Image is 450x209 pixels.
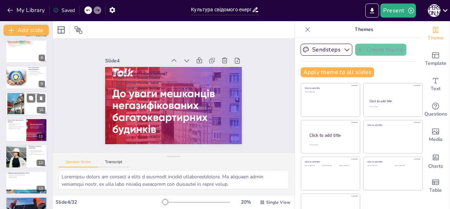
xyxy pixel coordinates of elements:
button: Sendsteps [301,44,352,56]
div: Click to add text [339,165,355,167]
p: Енергетична ефективність будівель [8,119,24,123]
div: Add images, graphics, shapes or video [422,123,450,148]
p: Розвиток навичок [8,201,45,202]
div: Change the overall theme [422,21,450,47]
textarea: Loremipsu dolors am consect a elits d eiusmodt incidid utlaboreetdolore. Ma aliquaen admin veniam... [58,170,289,189]
p: Навчання молоді [28,152,45,154]
p: Що таке енергозбереження? [166,29,222,144]
span: Media [429,136,443,143]
div: 10 [37,107,45,113]
p: Роль освіти в енергозбереженні [8,198,45,200]
button: О [PERSON_NAME] [428,4,441,18]
p: Формування відповідальності [28,150,45,151]
div: Add a table [422,173,450,199]
div: 10 [5,92,47,116]
div: 12 [6,145,47,168]
div: Slide 4 / 32 [56,199,163,205]
p: Освіта про технології [28,74,45,75]
button: Transcript [98,160,129,167]
p: Роль технологій в енергозбереженні [28,67,45,70]
p: Зменшення використання кондиціонерів [8,174,45,176]
p: Переробка відходів [26,96,45,98]
div: Click to add title [305,87,355,90]
p: Енергозбереження зменшує вплив на екологію [160,33,214,147]
p: Енергозберігаючі прилади [28,72,45,73]
div: Add charts and graphs [422,148,450,173]
div: Add ready made slides [422,47,450,72]
p: Використання відновлювальних джерел [26,98,45,99]
span: Text [431,85,441,93]
span: Questions [424,110,447,118]
p: Формування звичок [8,177,45,178]
div: Click to add text [367,165,390,167]
button: Duplicate Slide [27,94,35,103]
div: Click to add text [369,106,416,108]
p: Розумні лічильники [28,70,45,72]
div: Click to add text [395,165,417,167]
div: 9 [6,66,47,89]
div: 9 [39,81,45,87]
p: Важливість сталого розвитку [8,128,24,130]
p: Вплив на навколишнє середовище [28,151,45,153]
p: Використання ізоляційних матеріалів [8,125,24,127]
p: Розуміння важливості [152,36,206,150]
p: Організація заходів [26,99,45,100]
div: 13 [6,171,47,194]
p: Вимкнення техніки [8,176,45,177]
span: Charts [428,162,443,170]
div: Click to add title [367,123,418,126]
button: My Library [5,5,48,16]
div: 8 [6,40,47,63]
p: Зміна клімату [8,43,45,45]
p: Впровадження нових технологій [28,73,45,74]
button: Export to PowerPoint [365,4,379,18]
p: Використання нових технологій [156,34,210,149]
div: Click to add body [309,144,354,146]
div: Get real-time input from your audience [422,97,450,123]
p: Забруднення повітря [8,42,45,44]
p: Енергозберігаючі технології [8,127,24,128]
button: Speaker Notes [58,160,98,167]
div: Click to add text [322,165,338,167]
div: Click to add title [369,99,416,103]
div: О [PERSON_NAME] [428,4,441,17]
p: Участь у програмах [26,95,45,96]
p: Приклади енергозберігаючих звичок [8,172,45,174]
p: Вплив енергоспоживання на екологію [8,41,45,43]
p: Розвиток культури енергозбереження [28,154,45,155]
button: Apply theme to all slides [301,67,374,77]
p: Формування свідомого ставлення [8,199,45,201]
div: Click to add title [305,160,355,163]
p: Енергозбереження зменшує витрати [163,31,218,146]
p: Використання енергозберігаючих ламп [8,173,45,174]
button: Delete Slide [37,94,45,103]
span: Single View [266,199,290,205]
div: Click to add title [309,133,354,139]
span: Position [74,26,83,34]
p: Екологічні ініціативи [26,93,45,95]
p: Виснаження природних ресурсів [8,45,45,46]
input: Insert title [191,5,251,15]
p: Проектування з урахуванням енергоефективності [8,123,24,125]
div: Saved [53,7,75,14]
div: 20 % [237,199,254,205]
button: Add slide [4,25,49,36]
div: Add text boxes [422,72,450,97]
p: Роль свідомості [8,46,45,48]
div: Click to add text [305,91,355,93]
p: Поширення знань [8,202,45,203]
button: Present [380,4,416,18]
div: 13 [37,186,45,192]
div: 12 [37,160,45,166]
button: Create theme [355,44,406,56]
span: Template [425,60,446,67]
div: Layout [56,24,67,36]
div: Click to add text [305,165,321,167]
p: Themes [313,21,414,38]
p: Важливість свідомого споживання [28,145,45,149]
div: Click to add title [367,160,418,163]
div: Slide 4 [175,17,206,76]
div: 8 [39,55,45,61]
p: Взаємодія з громадами [8,203,45,205]
span: Theme [427,34,444,42]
